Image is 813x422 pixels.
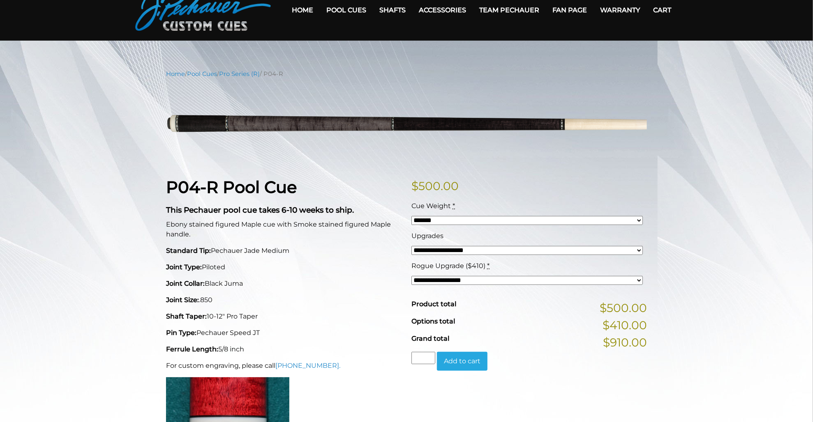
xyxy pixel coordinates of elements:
p: Ebony stained figured Maple cue with Smoke stained figured Maple handle. [166,220,402,239]
strong: Pin Type: [166,329,196,337]
p: Pechauer Jade Medium [166,246,402,256]
nav: Breadcrumb [166,69,647,78]
a: Home [166,70,185,78]
strong: This Pechauer pool cue takes 6-10 weeks to ship. [166,205,354,215]
span: Grand total [411,335,449,342]
p: 10-12" Pro Taper [166,312,402,321]
strong: P04-R Pool Cue [166,177,297,197]
span: $910.00 [603,334,647,351]
span: Options total [411,317,455,325]
bdi: 500.00 [411,179,459,193]
span: Product total [411,300,456,308]
span: Upgrades [411,232,443,240]
strong: Ferrule Length: [166,345,218,353]
strong: Joint Collar: [166,280,205,287]
strong: Shaft Taper: [166,312,207,320]
span: $500.00 [600,299,647,316]
p: Piloted [166,262,402,272]
span: $ [411,179,418,193]
strong: Joint Type: [166,263,202,271]
span: $410.00 [603,316,647,334]
p: Black Juma [166,279,402,289]
input: Product quantity [411,352,435,364]
abbr: required [453,202,455,210]
span: Cue Weight [411,202,451,210]
strong: Joint Size: [166,296,199,304]
img: P04-N.png [166,85,647,165]
a: Pro Series (R) [219,70,260,78]
a: [PHONE_NUMBER]. [275,362,340,369]
p: Pechauer Speed JT [166,328,402,338]
button: Add to cart [437,352,487,371]
abbr: required [487,262,490,270]
strong: Standard Tip: [166,247,211,255]
a: Pool Cues [187,70,217,78]
p: For custom engraving, please call [166,361,402,371]
p: .850 [166,295,402,305]
p: 5/8 inch [166,344,402,354]
span: Rogue Upgrade ($410) [411,262,485,270]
